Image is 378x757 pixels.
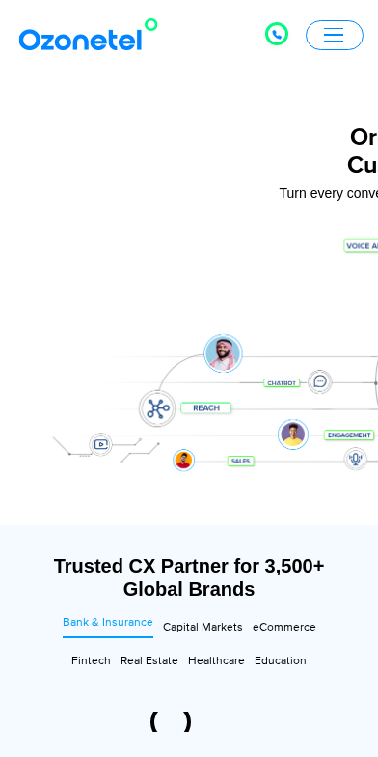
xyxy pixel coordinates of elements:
a: Fintech [71,647,111,681]
a: Real Estate [121,647,178,681]
a: Bank & Insurance [63,614,153,638]
span: Real Estate [121,654,178,668]
span: Fintech [71,654,111,668]
span: Healthcare [188,654,245,668]
div: Image Carousel [82,712,296,732]
span: eCommerce [253,620,316,634]
div: 1 / 6 [82,712,260,732]
div: Trusted CX Partner for 3,500+ Global Brands [24,554,354,601]
a: eCommerce [253,614,316,648]
span: Education [255,654,307,668]
a: Education [255,647,307,681]
a: Healthcare [188,647,245,681]
span: Capital Markets [163,620,243,634]
a: Capital Markets [163,614,243,648]
span: Bank & Insurance [63,615,153,630]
